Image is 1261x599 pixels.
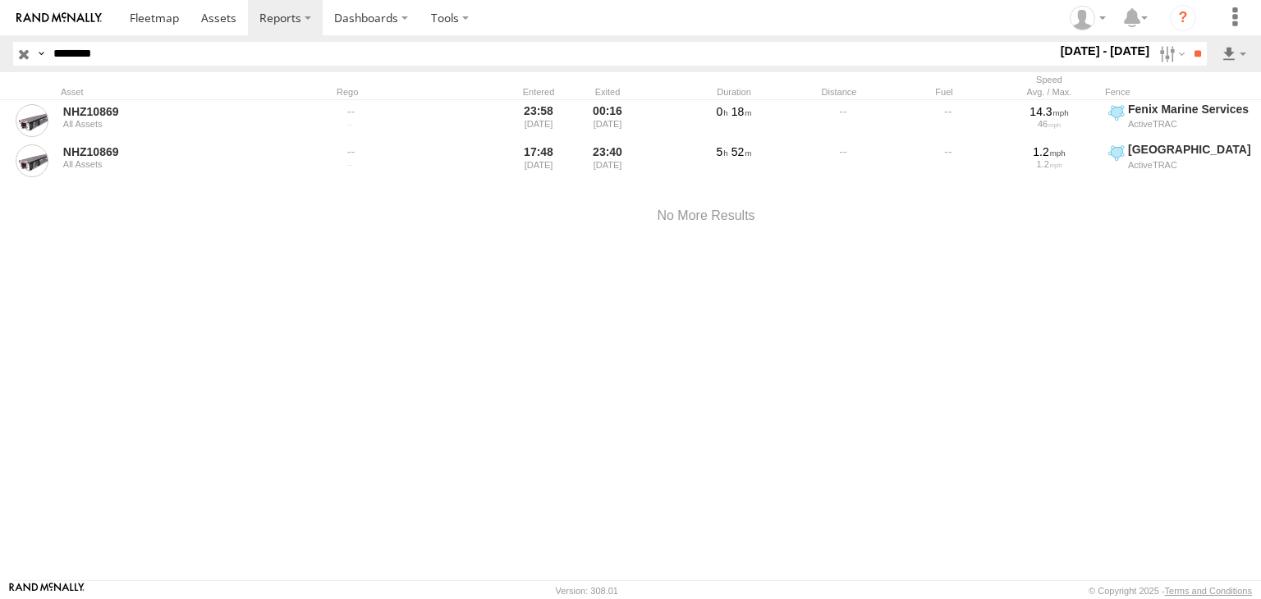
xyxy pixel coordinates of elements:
[34,42,48,66] label: Search Query
[61,86,291,98] div: Asset
[717,145,728,158] span: 5
[9,583,85,599] a: Visit our Website
[507,142,570,180] div: 17:48 [DATE]
[63,159,288,169] div: All Assets
[576,102,639,139] div: 00:16 [DATE]
[1002,119,1096,129] div: 46
[507,86,570,98] div: Entered
[731,105,752,118] span: 18
[63,119,288,129] div: All Assets
[1057,42,1153,60] label: [DATE] - [DATE]
[1002,104,1096,119] div: 14.3
[63,104,288,119] a: NHZ10869
[1064,6,1112,30] div: Zulema McIntosch
[507,102,570,139] div: 23:58 [DATE]
[685,86,783,98] div: Duration
[1220,42,1248,66] label: Export results as...
[576,142,639,180] div: 23:40 [DATE]
[1170,5,1196,31] i: ?
[790,86,888,98] div: Distance
[717,105,728,118] span: 0
[63,144,288,159] a: NHZ10869
[576,86,639,98] div: Exited
[1089,586,1252,596] div: © Copyright 2025 -
[337,86,501,98] div: Rego
[1153,42,1188,66] label: Search Filter Options
[895,86,993,98] div: Fuel
[1165,586,1252,596] a: Terms and Conditions
[731,145,752,158] span: 52
[1002,144,1096,159] div: 1.2
[16,12,102,24] img: rand-logo.svg
[556,586,618,596] div: Version: 308.01
[1002,159,1096,169] div: 1.2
